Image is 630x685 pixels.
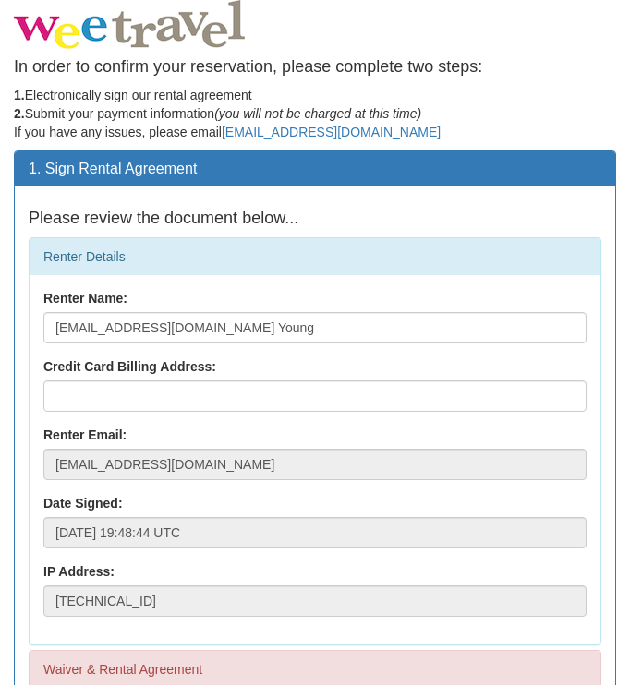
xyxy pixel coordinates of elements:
h4: In order to confirm your reservation, please complete two steps: [14,58,616,77]
strong: 2. [14,106,25,121]
label: Date Signed: [30,494,137,512]
a: [EMAIL_ADDRESS][DOMAIN_NAME] [222,125,441,139]
p: Electronically sign our rental agreement Submit your payment information If you have any issues, ... [14,86,616,141]
h3: 1. Sign Rental Agreement [29,161,601,177]
label: Renter Email: [30,426,140,444]
strong: 1. [14,88,25,102]
div: Renter Details [30,238,600,275]
h4: Please review the document below... [29,210,601,228]
label: Credit Card Billing Address: [30,357,230,376]
em: (you will not be charged at this time) [214,106,421,121]
label: IP Address: [30,562,128,581]
label: Renter Name: [30,289,141,307]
